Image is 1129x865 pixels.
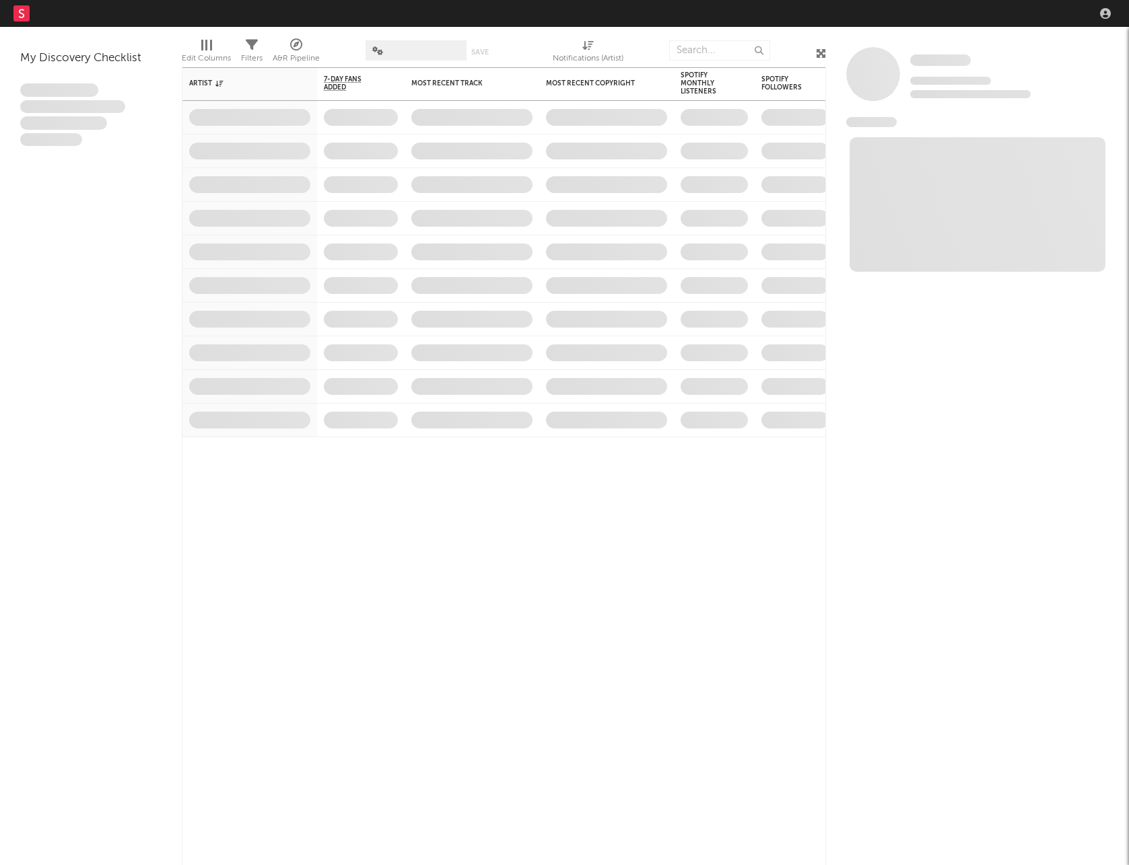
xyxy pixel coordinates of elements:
[182,34,231,73] div: Edit Columns
[910,90,1031,98] span: 0 fans last week
[761,75,809,91] div: Spotify Followers
[411,79,512,87] div: Most Recent Track
[241,34,263,73] div: Filters
[553,50,623,67] div: Notifications (Artist)
[20,133,82,147] span: Aliquam viverra
[553,34,623,73] div: Notifications (Artist)
[20,83,98,97] span: Lorem ipsum dolor
[20,50,162,67] div: My Discovery Checklist
[681,71,728,96] div: Spotify Monthly Listeners
[182,50,231,67] div: Edit Columns
[910,54,971,67] a: Some Artist
[910,54,971,66] span: Some Artist
[241,50,263,67] div: Filters
[273,34,320,73] div: A&R Pipeline
[669,40,770,61] input: Search...
[20,100,125,114] span: Integer aliquet in purus et
[324,75,378,91] span: 7-Day Fans Added
[20,116,107,130] span: Praesent ac interdum
[471,48,489,56] button: Save
[273,50,320,67] div: A&R Pipeline
[189,79,290,87] div: Artist
[910,77,991,85] span: Tracking Since: [DATE]
[546,79,647,87] div: Most Recent Copyright
[846,117,897,127] span: News Feed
